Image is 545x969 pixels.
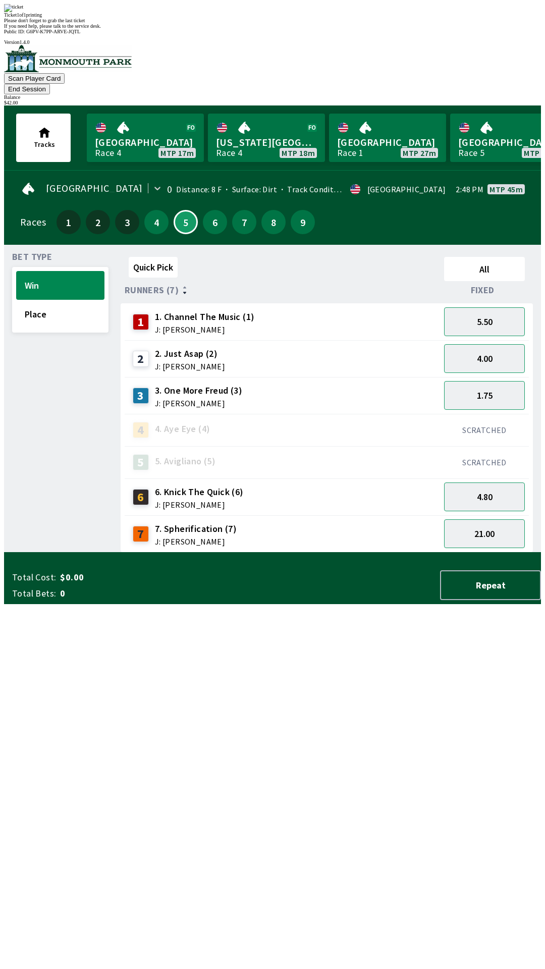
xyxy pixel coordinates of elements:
div: SCRATCHED [444,457,525,467]
span: 5. Avigliano (5) [155,455,215,468]
div: 5 [133,454,149,470]
span: Fixed [471,286,495,294]
div: Race 5 [458,149,484,157]
button: Win [16,271,104,300]
span: Repeat [449,579,532,591]
span: 5.50 [477,316,493,328]
button: 3 [115,210,139,234]
span: 2 [88,219,107,226]
div: 0 [167,185,172,193]
span: 1.75 [477,390,493,401]
span: Total Cost: [12,571,56,583]
div: Race 4 [216,149,242,157]
div: Race 4 [95,149,121,157]
button: 1.75 [444,381,525,410]
span: 4.00 [477,353,493,364]
span: Runners (7) [125,286,179,294]
div: Version 1.4.0 [4,39,541,45]
span: 6. Knick The Quick (6) [155,486,244,499]
button: Tracks [16,114,71,162]
div: Please don't forget to grab the last ticket [4,18,541,23]
span: 0 [60,587,219,600]
span: 21.00 [474,528,495,540]
span: Surface: Dirt [222,184,277,194]
button: Scan Player Card [4,73,65,84]
span: 6 [205,219,225,226]
span: 4 [147,219,166,226]
button: 7 [232,210,256,234]
span: J: [PERSON_NAME] [155,362,225,370]
div: 3 [133,388,149,404]
button: 4 [144,210,169,234]
span: MTP 45m [489,185,523,193]
div: Races [20,218,46,226]
span: [GEOGRAPHIC_DATA] [46,184,143,192]
span: 4. Aye Eye (4) [155,422,210,436]
button: 5.50 [444,307,525,336]
span: 8 [264,219,283,226]
a: [US_STATE][GEOGRAPHIC_DATA]Race 4MTP 18m [208,114,325,162]
span: 3 [118,219,137,226]
div: Ticket 1 of 1 printing [4,12,541,18]
button: 9 [291,210,315,234]
div: Runners (7) [125,285,440,295]
span: MTP 27m [403,149,436,157]
span: Bet Type [12,253,52,261]
button: All [444,257,525,281]
button: 8 [261,210,286,234]
span: Track Condition: Firm [277,184,366,194]
span: $0.00 [60,571,219,583]
div: 4 [133,422,149,438]
span: Place [25,308,96,320]
span: Distance: 8 F [176,184,222,194]
span: 2. Just Asap (2) [155,347,225,360]
span: 2:48 PM [456,185,483,193]
span: [US_STATE][GEOGRAPHIC_DATA] [216,136,317,149]
button: Repeat [440,570,541,600]
button: 21.00 [444,519,525,548]
div: 7 [133,526,149,542]
span: 7 [235,219,254,226]
span: 4.80 [477,491,493,503]
span: J: [PERSON_NAME] [155,537,237,546]
div: 2 [133,351,149,367]
span: J: [PERSON_NAME] [155,501,244,509]
span: Quick Pick [133,261,173,273]
a: [GEOGRAPHIC_DATA]Race 4MTP 17m [87,114,204,162]
button: Quick Pick [129,257,178,278]
div: Fixed [440,285,529,295]
span: [GEOGRAPHIC_DATA] [337,136,438,149]
div: Balance [4,94,541,100]
span: 5 [177,220,194,225]
div: 6 [133,489,149,505]
img: venue logo [4,45,132,72]
button: 5 [174,210,198,234]
span: All [449,263,520,275]
span: Win [25,280,96,291]
span: MTP 17m [160,149,194,157]
div: 1 [133,314,149,330]
button: 1 [57,210,81,234]
button: 4.80 [444,482,525,511]
div: $ 42.00 [4,100,541,105]
span: [GEOGRAPHIC_DATA] [95,136,196,149]
span: 9 [293,219,312,226]
span: 1 [59,219,78,226]
div: [GEOGRAPHIC_DATA] [367,185,446,193]
span: Tracks [34,140,55,149]
span: If you need help, please talk to the service desk. [4,23,101,29]
span: G6PV-K7PP-ARVE-JQTL [26,29,80,34]
img: ticket [4,4,23,12]
button: Place [16,300,104,329]
button: 6 [203,210,227,234]
span: Total Bets: [12,587,56,600]
span: J: [PERSON_NAME] [155,399,242,407]
span: 7. Spherification (7) [155,522,237,535]
div: Public ID: [4,29,541,34]
span: 3. One More Freud (3) [155,384,242,397]
div: Race 1 [337,149,363,157]
span: 1. Channel The Music (1) [155,310,255,324]
span: J: [PERSON_NAME] [155,326,255,334]
div: SCRATCHED [444,425,525,435]
a: [GEOGRAPHIC_DATA]Race 1MTP 27m [329,114,446,162]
